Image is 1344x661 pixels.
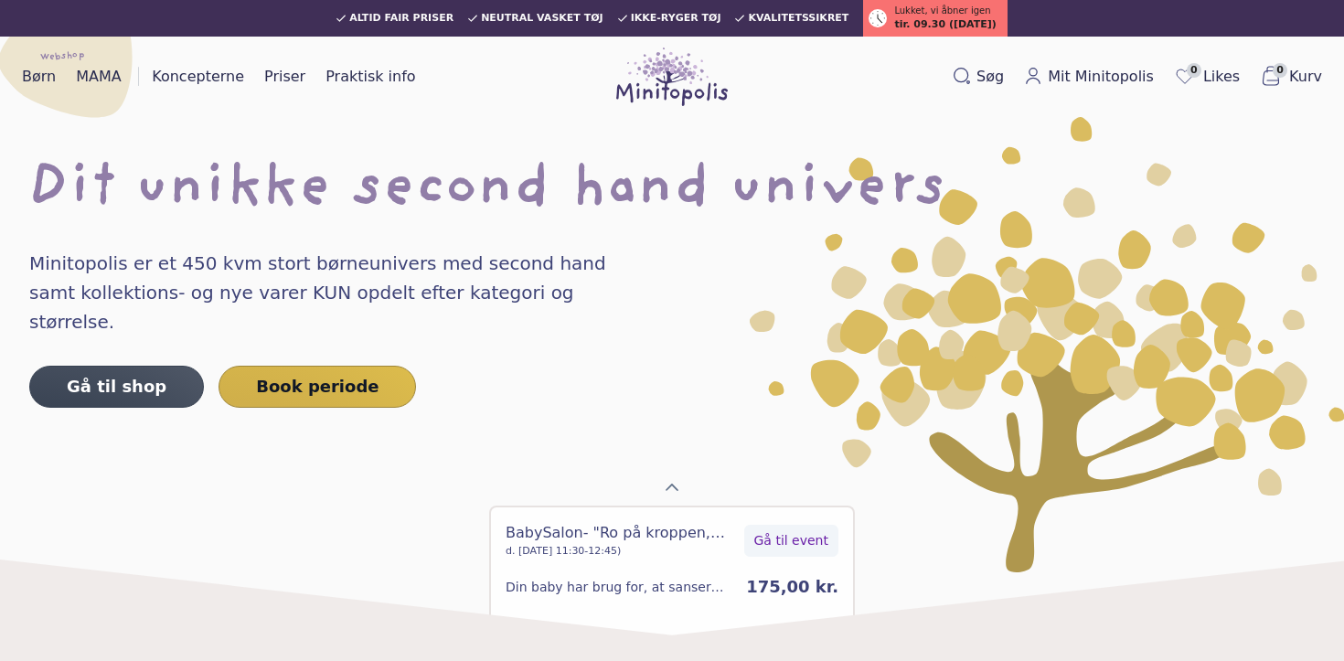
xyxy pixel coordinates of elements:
[1203,66,1240,88] span: Likes
[1187,63,1201,78] span: 0
[506,544,737,560] div: d. [DATE] 11:30-12:45)
[29,249,644,336] h4: Minitopolis er et 450 kvm stort børneunivers med second hand samt kollektions- og nye varer KUN o...
[894,4,990,17] span: Lukket, vi åbner igen
[15,62,63,91] a: Børn
[506,578,731,596] div: Din baby har brug for, at sanserne bliver mættet inden sengetid og det kræver ofte mere målrettet...
[744,525,838,557] button: Gå til event
[750,117,1344,573] img: Minitopolis' logo som et gul blomst
[29,366,204,408] a: Gå til shop
[746,577,838,596] span: 175,00 kr.
[219,366,416,408] a: Book periode
[1253,61,1329,92] button: 0Kurv
[349,13,453,24] span: Altid fair priser
[318,62,422,91] a: Praktisk info
[144,62,251,91] a: Koncepterne
[29,161,1315,219] h1: Dit unikke second hand univers
[257,62,313,91] a: Priser
[506,522,737,544] div: BabySalon- "Ro på kroppen, aften- & putterutine mod motorisk uro" v. [PERSON_NAME] fra Små Skridt
[481,13,603,24] span: Neutral vasket tøj
[616,48,728,106] img: Minitopolis logo
[1273,63,1287,78] span: 0
[69,62,129,91] a: MAMA
[1017,62,1161,91] a: Mit Minitopolis
[631,13,721,24] span: Ikke-ryger tøj
[976,66,1004,88] span: Søg
[748,13,848,24] span: Kvalitetssikret
[894,17,996,33] span: tir. 09.30 ([DATE])
[1167,61,1247,92] a: 0Likes
[1048,66,1154,88] span: Mit Minitopolis
[1289,66,1322,88] span: Kurv
[754,531,828,550] span: Gå til event
[657,473,687,502] button: Previous Page
[945,62,1011,91] button: Søg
